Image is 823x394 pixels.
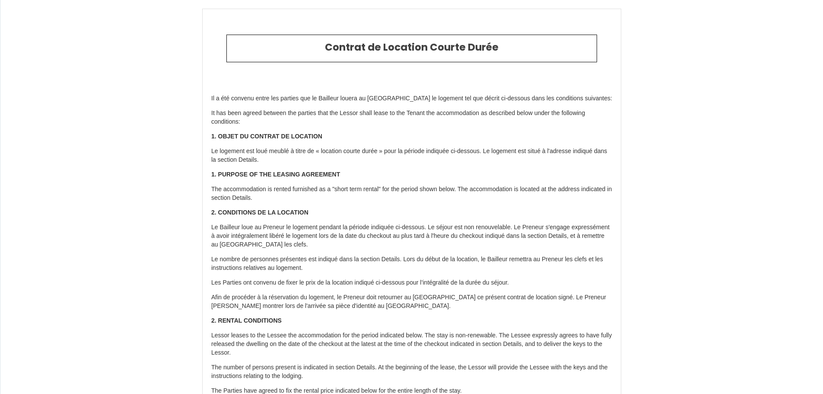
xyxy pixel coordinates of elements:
p: It has been agreed between the parties that the Lessor shall lease to the Tenant the accommodatio... [211,109,612,126]
strong: 2. CONDITIONS DE LA LOCATION [211,209,308,216]
strong: 2. RENTAL CONDITIONS [211,317,282,324]
p: The number of persons present is indicated in section Details. At the beginning of the lease, the... [211,363,612,381]
p: Les Parties ont convenu de fixer le prix de la location indiqué ci-dessous pour l’intégralité de ... [211,279,612,287]
p: Le logement est loué meublé à titre de « location courte durée » pour la période indiquée ci-dess... [211,147,612,164]
strong: 1. OBJET DU CONTRAT DE LOCATION [211,133,322,140]
p: Lessor leases to the Lessee the accommodation for the period indicated below. The stay is non-ren... [211,331,612,357]
p: Le Bailleur loue au Preneur le logement pendant la période indiquée ci-dessous. Le séjour est non... [211,223,612,249]
strong: 1. PURPOSE OF THE LEASING AGREEMENT [211,171,340,178]
p: Le nombre de personnes présentes est indiqué dans la section Details. Lors du début de la locatio... [211,255,612,272]
p: Afin de procéder à la réservation du logement, le Preneur doit retourner au [GEOGRAPHIC_DATA] ce ... [211,293,612,311]
h2: Contrat de Location Courte Durée [233,42,590,54]
p: Il a été convenu entre les parties que le Bailleur louera au [GEOGRAPHIC_DATA] le logement tel qu... [211,94,612,103]
p: The accommodation is rented furnished as a "short term rental" for the period shown below. The ac... [211,185,612,202]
